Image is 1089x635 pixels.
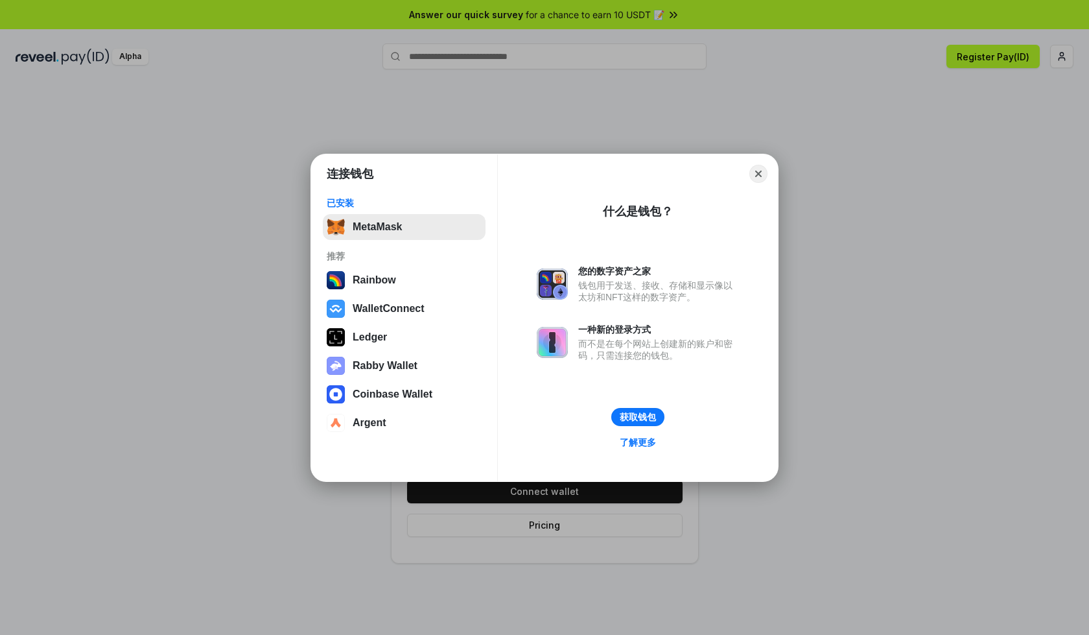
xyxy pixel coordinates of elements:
[578,324,739,335] div: 一种新的登录方式
[327,271,345,289] img: svg+xml,%3Csvg%20width%3D%22120%22%20height%3D%22120%22%20viewBox%3D%220%200%20120%20120%22%20fil...
[323,214,486,240] button: MetaMask
[323,353,486,379] button: Rabby Wallet
[327,357,345,375] img: svg+xml,%3Csvg%20xmlns%3D%22http%3A%2F%2Fwww.w3.org%2F2000%2Fsvg%22%20fill%3D%22none%22%20viewBox...
[611,408,664,426] button: 获取钱包
[353,274,396,286] div: Rainbow
[323,410,486,436] button: Argent
[327,328,345,346] img: svg+xml,%3Csvg%20xmlns%3D%22http%3A%2F%2Fwww.w3.org%2F2000%2Fsvg%22%20width%3D%2228%22%20height%3...
[537,327,568,358] img: svg+xml,%3Csvg%20xmlns%3D%22http%3A%2F%2Fwww.w3.org%2F2000%2Fsvg%22%20fill%3D%22none%22%20viewBox...
[603,204,673,219] div: 什么是钱包？
[353,221,402,233] div: MetaMask
[578,338,739,361] div: 而不是在每个网站上创建新的账户和密码，只需连接您的钱包。
[327,197,482,209] div: 已安装
[353,417,386,429] div: Argent
[537,269,568,300] img: svg+xml,%3Csvg%20xmlns%3D%22http%3A%2F%2Fwww.w3.org%2F2000%2Fsvg%22%20fill%3D%22none%22%20viewBox...
[353,360,417,372] div: Rabby Wallet
[620,437,656,448] div: 了解更多
[578,280,739,303] div: 钱包用于发送、接收、存储和显示像以太坊和NFT这样的数字资产。
[327,385,345,403] img: svg+xml,%3Csvg%20width%3D%2228%22%20height%3D%2228%22%20viewBox%3D%220%200%2028%2028%22%20fill%3D...
[327,166,373,182] h1: 连接钱包
[327,218,345,236] img: svg+xml,%3Csvg%20fill%3D%22none%22%20height%3D%2233%22%20viewBox%3D%220%200%2035%2033%22%20width%...
[578,265,739,277] div: 您的数字资产之家
[323,381,486,407] button: Coinbase Wallet
[327,414,345,432] img: svg+xml,%3Csvg%20width%3D%2228%22%20height%3D%2228%22%20viewBox%3D%220%200%2028%2028%22%20fill%3D...
[620,411,656,423] div: 获取钱包
[612,434,664,451] a: 了解更多
[323,296,486,322] button: WalletConnect
[749,165,767,183] button: Close
[327,250,482,262] div: 推荐
[327,300,345,318] img: svg+xml,%3Csvg%20width%3D%2228%22%20height%3D%2228%22%20viewBox%3D%220%200%2028%2028%22%20fill%3D...
[353,303,425,315] div: WalletConnect
[353,389,432,400] div: Coinbase Wallet
[353,331,387,343] div: Ledger
[323,324,486,350] button: Ledger
[323,267,486,293] button: Rainbow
